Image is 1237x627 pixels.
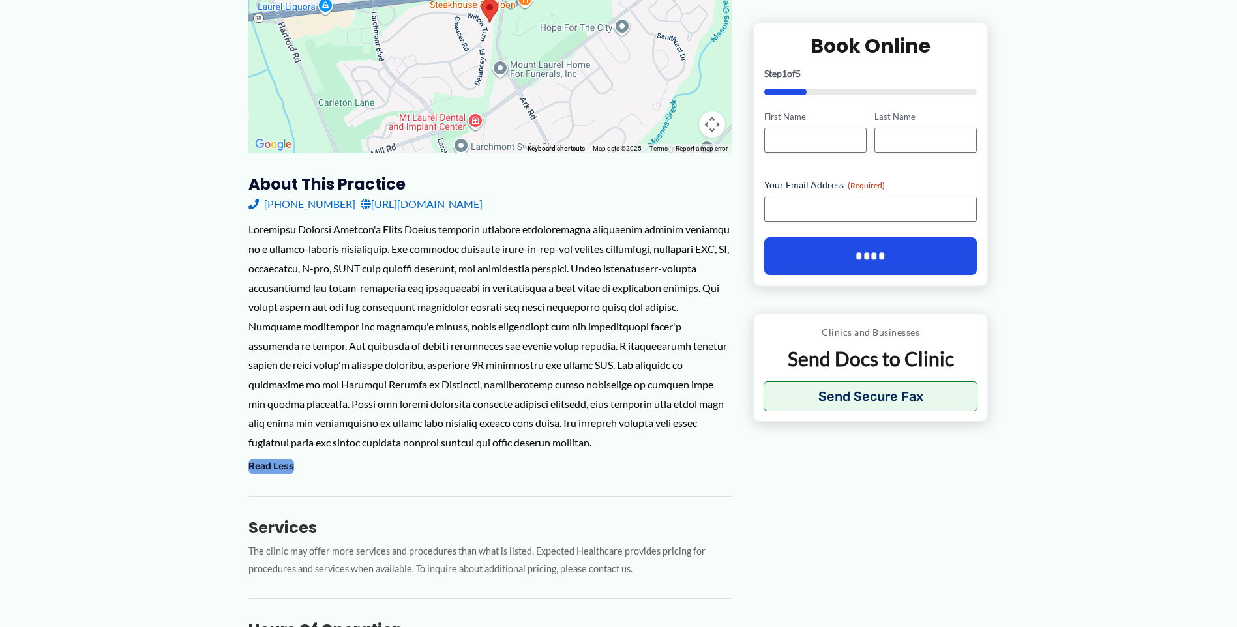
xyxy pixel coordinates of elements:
[796,67,801,78] span: 5
[248,518,732,538] h3: Services
[764,179,977,192] label: Your Email Address
[676,145,728,152] a: Report a map error
[699,111,725,138] button: Map camera controls
[764,110,867,123] label: First Name
[764,324,978,341] p: Clinics and Businesses
[764,346,978,372] p: Send Docs to Clinic
[848,181,885,190] span: (Required)
[593,145,642,152] span: Map data ©2025
[252,136,295,153] a: Open this area in Google Maps (opens a new window)
[361,194,483,214] a: [URL][DOMAIN_NAME]
[764,33,977,58] h2: Book Online
[248,543,732,578] p: The clinic may offer more services and procedures than what is listed. Expected Healthcare provid...
[764,381,978,411] button: Send Secure Fax
[764,68,977,78] p: Step of
[248,220,732,452] div: Loremipsu Dolorsi Ametcon'a Elits Doeius temporin utlabore etdoloremagna aliquaenim adminim venia...
[649,145,668,152] a: Terms
[782,67,787,78] span: 1
[248,459,294,474] button: Read Less
[874,110,977,123] label: Last Name
[252,136,295,153] img: Google
[248,174,732,194] h3: About this practice
[528,144,585,153] button: Keyboard shortcuts
[248,194,355,214] a: [PHONE_NUMBER]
